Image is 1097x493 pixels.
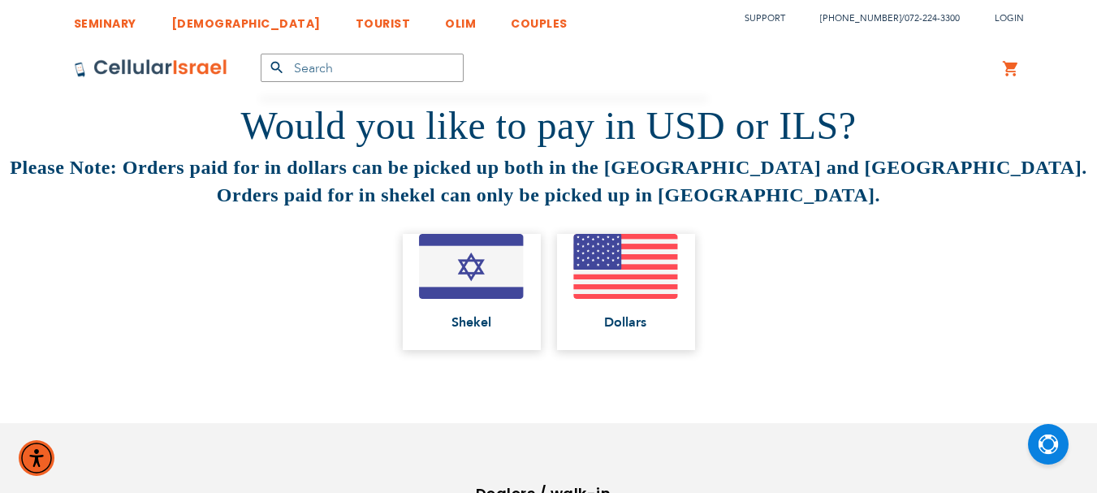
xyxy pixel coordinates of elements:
[820,12,901,24] a: [PHONE_NUMBER]
[261,54,464,82] input: Search
[171,4,321,34] a: [DEMOGRAPHIC_DATA]
[451,315,491,330] span: Shekel
[74,4,136,34] a: SEMINARY
[19,440,54,476] div: Accessibility Menu
[905,12,960,24] a: 072-224-3300
[511,4,568,34] a: COUPLES
[10,157,1086,205] strong: Please Note: Orders paid for in dollars can be picked up both in the [GEOGRAPHIC_DATA] and [GEOGR...
[745,12,785,24] a: Support
[604,315,646,330] span: Dollars
[356,4,411,34] a: TOURIST
[403,234,541,351] a: Shekel
[995,12,1024,24] span: Login
[74,58,228,78] img: Cellular Israel Logo
[804,6,960,30] li: /
[557,234,695,351] a: Dollars
[445,4,476,34] a: OLIM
